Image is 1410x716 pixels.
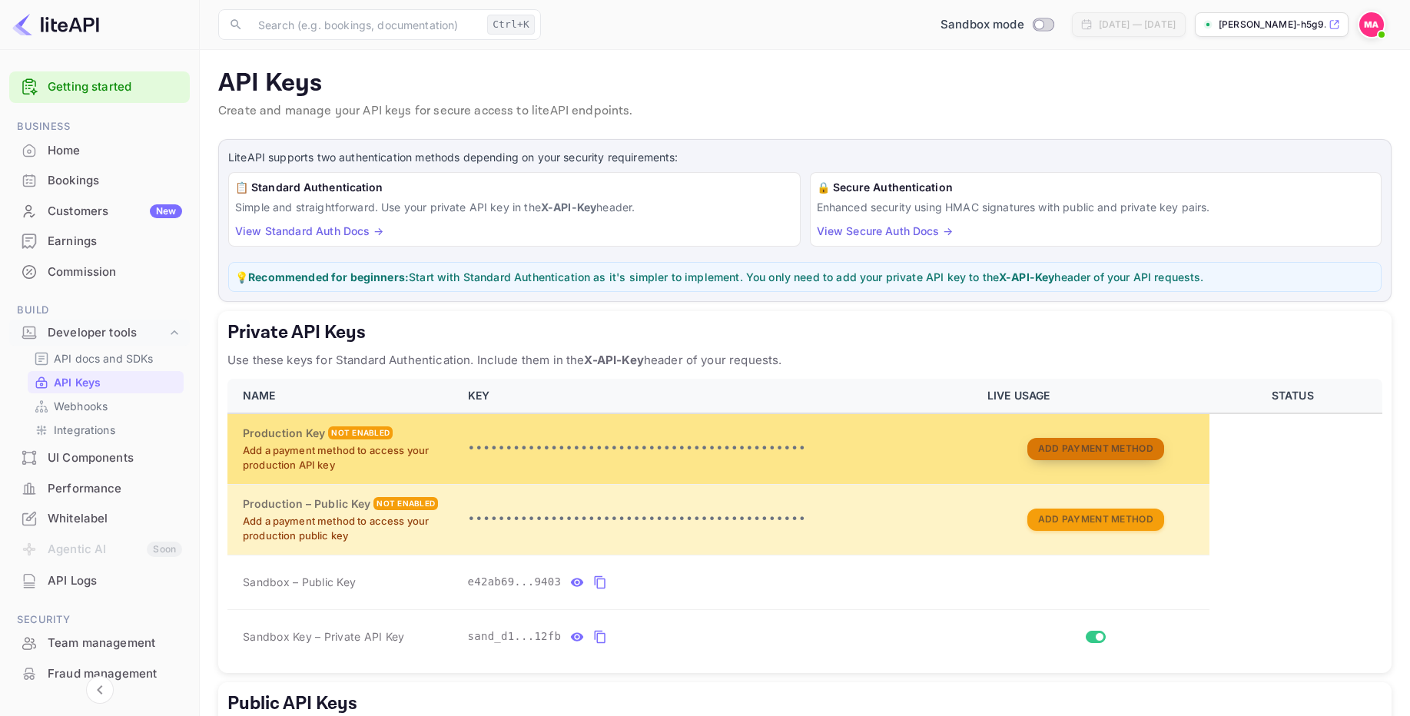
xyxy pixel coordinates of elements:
div: UI Components [48,449,182,467]
a: Getting started [48,78,182,96]
a: Performance [9,474,190,502]
strong: X-API-Key [541,201,596,214]
a: API docs and SDKs [34,350,177,366]
a: Team management [9,628,190,657]
p: Enhanced security using HMAC signatures with public and private key pairs. [817,199,1375,215]
h6: Production – Public Key [243,496,370,512]
div: Performance [9,474,190,504]
div: Whitelabel [48,510,182,528]
p: [PERSON_NAME]-h5g9... [1219,18,1325,31]
p: Add a payment method to access your production API key [243,443,450,473]
div: Whitelabel [9,504,190,534]
span: e42ab69...9403 [468,574,562,590]
input: Search (e.g. bookings, documentation) [249,9,481,40]
p: API docs and SDKs [54,350,154,366]
div: New [150,204,182,218]
strong: X-API-Key [584,353,643,367]
div: Earnings [48,233,182,250]
button: Add Payment Method [1027,438,1164,460]
div: Customers [48,203,182,220]
a: Whitelabel [9,504,190,532]
p: Integrations [54,422,115,438]
p: API Keys [54,374,101,390]
div: Home [9,136,190,166]
button: Collapse navigation [86,676,114,704]
button: Add Payment Method [1027,509,1164,531]
div: Commission [48,264,182,281]
h5: Private API Keys [227,320,1382,345]
span: Sandbox Key – Private API Key [243,630,404,643]
p: Use these keys for Standard Authentication. Include them in the header of your requests. [227,351,1382,370]
span: Sandbox – Public Key [243,574,356,590]
p: 💡 Start with Standard Authentication as it's simpler to implement. You only need to add your priv... [235,269,1375,285]
h6: 📋 Standard Authentication [235,179,794,196]
div: Team management [9,628,190,658]
p: Simple and straightforward. Use your private API key in the header. [235,199,794,215]
h6: 🔒 Secure Authentication [817,179,1375,196]
div: API Logs [9,566,190,596]
th: NAME [227,379,459,413]
div: CustomersNew [9,197,190,227]
div: Ctrl+K [487,15,535,35]
img: Mohamed Abushaqra [1359,12,1384,37]
div: Not enabled [328,426,393,439]
div: [DATE] — [DATE] [1099,18,1176,31]
div: API Keys [28,371,184,393]
div: Fraud management [9,659,190,689]
h5: Public API Keys [227,691,1382,716]
span: Security [9,612,190,628]
a: Webhooks [34,398,177,414]
th: STATUS [1209,379,1382,413]
p: ••••••••••••••••••••••••••••••••••••••••••••• [468,439,969,458]
table: private api keys table [227,379,1382,664]
span: Business [9,118,190,135]
p: Add a payment method to access your production public key [243,514,450,544]
div: Integrations [28,419,184,441]
div: Developer tools [48,324,167,342]
h6: Production Key [243,425,325,442]
div: Switch to Production mode [934,16,1060,34]
div: Webhooks [28,395,184,417]
a: Fraud management [9,659,190,688]
div: Earnings [9,227,190,257]
p: LiteAPI supports two authentication methods depending on your security requirements: [228,149,1382,166]
div: Home [48,142,182,160]
div: Getting started [9,71,190,103]
a: Bookings [9,166,190,194]
p: API Keys [218,68,1392,99]
span: sand_d1...12fb [468,628,562,645]
div: API Logs [48,572,182,590]
div: API docs and SDKs [28,347,184,370]
th: KEY [459,379,978,413]
div: Bookings [9,166,190,196]
a: Commission [9,257,190,286]
div: Not enabled [373,497,438,510]
strong: X-API-Key [999,270,1054,283]
span: Sandbox mode [941,16,1024,34]
div: Team management [48,635,182,652]
a: CustomersNew [9,197,190,225]
th: LIVE USAGE [978,379,1209,413]
p: Webhooks [54,398,108,414]
img: LiteAPI logo [12,12,99,37]
p: Create and manage your API keys for secure access to liteAPI endpoints. [218,102,1392,121]
a: API Keys [34,374,177,390]
a: Earnings [9,227,190,255]
div: Bookings [48,172,182,190]
a: API Logs [9,566,190,595]
div: Fraud management [48,665,182,683]
a: Home [9,136,190,164]
a: Integrations [34,422,177,438]
a: Add Payment Method [1027,441,1164,454]
span: Build [9,302,190,319]
a: View Secure Auth Docs → [817,224,953,237]
div: Performance [48,480,182,498]
div: Developer tools [9,320,190,346]
div: Commission [9,257,190,287]
strong: Recommended for beginners: [248,270,409,283]
a: View Standard Auth Docs → [235,224,383,237]
a: Add Payment Method [1027,512,1164,525]
p: ••••••••••••••••••••••••••••••••••••••••••••• [468,510,969,529]
a: UI Components [9,443,190,472]
div: UI Components [9,443,190,473]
